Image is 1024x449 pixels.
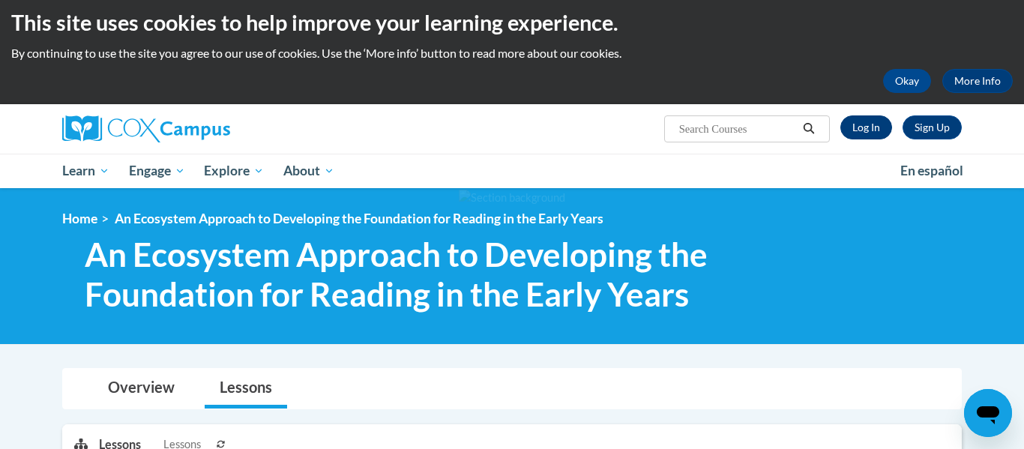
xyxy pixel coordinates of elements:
[119,154,195,188] a: Engage
[274,154,344,188] a: About
[900,163,963,178] span: En español
[115,211,603,226] span: An Ecosystem Approach to Developing the Foundation for Reading in the Early Years
[798,120,820,138] button: Search
[459,190,565,206] img: Section background
[678,120,798,138] input: Search Courses
[883,69,931,93] button: Okay
[942,69,1013,93] a: More Info
[194,154,274,188] a: Explore
[204,162,264,180] span: Explore
[283,162,334,180] span: About
[40,154,984,188] div: Main menu
[840,115,892,139] a: Log In
[93,369,190,409] a: Overview
[903,115,962,139] a: Register
[205,369,287,409] a: Lessons
[85,235,754,314] span: An Ecosystem Approach to Developing the Foundation for Reading in the Early Years
[964,389,1012,437] iframe: Button to launch messaging window
[52,154,119,188] a: Learn
[11,7,1013,37] h2: This site uses cookies to help improve your learning experience.
[62,211,97,226] a: Home
[129,162,185,180] span: Engage
[62,115,347,142] a: Cox Campus
[62,115,230,142] img: Cox Campus
[891,155,973,187] a: En español
[11,45,1013,61] p: By continuing to use the site you agree to our use of cookies. Use the ‘More info’ button to read...
[62,162,109,180] span: Learn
